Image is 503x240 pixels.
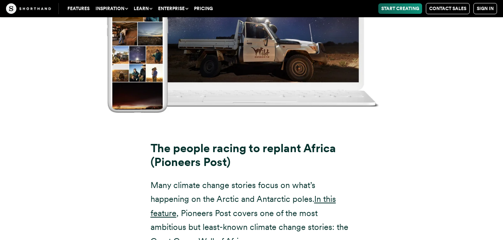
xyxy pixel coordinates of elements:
[6,3,51,14] img: The Craft
[473,3,497,14] a: Sign in
[426,3,470,14] a: Contact Sales
[151,141,336,169] strong: The people racing to replant Africa (Pioneers Post)
[93,3,131,14] button: Inspiration
[191,3,216,14] a: Pricing
[131,3,155,14] button: Learn
[155,3,191,14] button: Enterprise
[151,194,336,218] a: In this feature
[378,3,422,14] a: Start Creating
[64,3,93,14] a: Features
